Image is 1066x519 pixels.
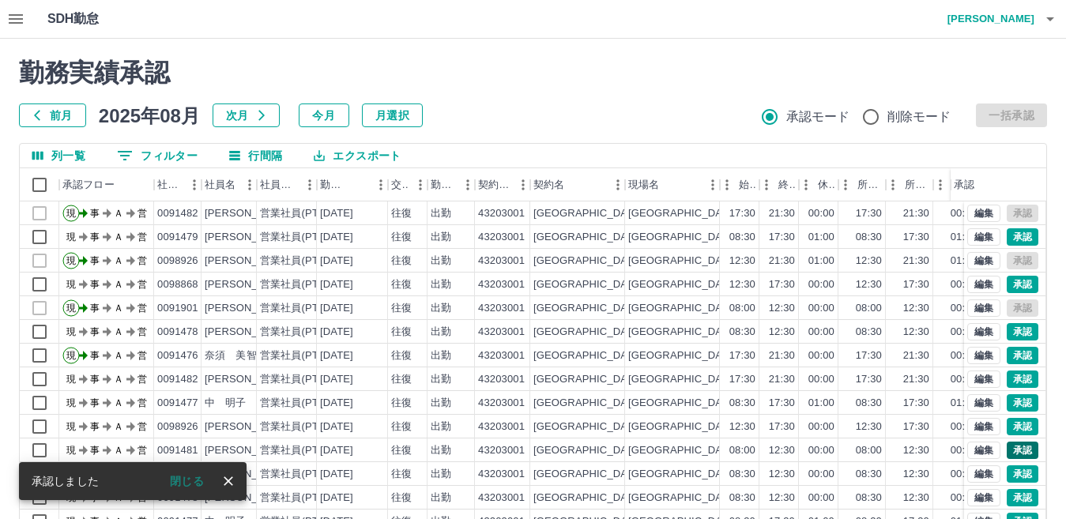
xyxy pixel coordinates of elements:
[391,348,412,363] div: 往復
[951,254,977,269] div: 01:00
[320,168,347,201] div: 勤務日
[391,301,412,316] div: 往復
[729,254,755,269] div: 12:30
[90,208,100,219] text: 事
[628,396,857,411] div: [GEOGRAPHIC_DATA]立[GEOGRAPHIC_DATA]
[320,277,353,292] div: [DATE]
[951,443,977,458] div: 00:00
[183,173,206,197] button: メニュー
[786,107,850,126] span: 承認モード
[1007,394,1038,412] button: 承認
[90,255,100,266] text: 事
[90,303,100,314] text: 事
[808,254,834,269] div: 01:00
[967,347,1000,364] button: 編集
[856,443,882,458] div: 08:00
[903,254,929,269] div: 21:30
[260,325,343,340] div: 営業社員(PT契約)
[967,252,1000,269] button: 編集
[137,326,147,337] text: 営
[114,350,123,361] text: Ａ
[967,228,1000,246] button: 編集
[217,469,240,493] button: close
[137,350,147,361] text: 営
[511,173,535,197] button: メニュー
[409,173,432,197] button: メニュー
[154,168,202,201] div: 社員番号
[157,372,198,387] div: 0091482
[32,467,99,495] div: 承認しました
[951,419,977,434] div: 00:00
[90,397,100,408] text: 事
[66,445,76,456] text: 現
[260,419,343,434] div: 営業社員(PT契約)
[729,372,755,387] div: 17:30
[66,421,76,432] text: 現
[903,372,929,387] div: 21:30
[951,348,977,363] div: 00:00
[205,396,247,411] div: 中 明子
[205,230,291,245] div: [PERSON_NAME]
[104,144,210,167] button: フィルター表示
[137,397,147,408] text: 営
[320,467,353,482] div: [DATE]
[729,467,755,482] div: 08:30
[431,168,456,201] div: 勤務区分
[157,325,198,340] div: 0091478
[90,231,100,243] text: 事
[856,254,882,269] div: 12:30
[137,421,147,432] text: 営
[903,230,929,245] div: 17:30
[808,467,834,482] div: 00:00
[456,173,480,197] button: メニュー
[533,206,642,221] div: [GEOGRAPHIC_DATA]
[260,277,343,292] div: 営業社員(PT契約)
[533,254,642,269] div: [GEOGRAPHIC_DATA]
[205,301,291,316] div: [PERSON_NAME]
[431,348,451,363] div: 出勤
[951,396,977,411] div: 01:00
[431,206,451,221] div: 出勤
[856,396,882,411] div: 08:30
[886,168,933,201] div: 所定終業
[701,173,725,197] button: メニュー
[428,168,475,201] div: 勤務区分
[838,168,886,201] div: 所定開始
[388,168,428,201] div: 交通費
[530,168,625,201] div: 契約名
[391,277,412,292] div: 往復
[533,301,642,316] div: [GEOGRAPHIC_DATA]
[114,303,123,314] text: Ａ
[729,230,755,245] div: 08:30
[799,168,838,201] div: 休憩
[769,396,795,411] div: 17:30
[217,144,295,167] button: 行間隔
[213,103,280,127] button: 次月
[320,396,353,411] div: [DATE]
[391,396,412,411] div: 往復
[720,168,759,201] div: 始業
[205,168,235,201] div: 社員名
[202,168,257,201] div: 社員名
[808,348,834,363] div: 00:00
[628,230,857,245] div: [GEOGRAPHIC_DATA]立[GEOGRAPHIC_DATA]
[478,230,525,245] div: 43203001
[475,168,530,201] div: 契約コード
[260,206,343,221] div: 営業社員(PT契約)
[66,326,76,337] text: 現
[818,168,835,201] div: 休憩
[260,168,298,201] div: 社員区分
[260,396,343,411] div: 営業社員(PT契約)
[905,168,930,201] div: 所定終業
[729,348,755,363] div: 17:30
[260,372,343,387] div: 営業社員(PT契約)
[967,489,1000,506] button: 編集
[729,419,755,434] div: 12:30
[301,144,413,167] button: エクスポート
[808,443,834,458] div: 00:00
[769,301,795,316] div: 12:30
[320,230,353,245] div: [DATE]
[1007,323,1038,340] button: 承認
[769,206,795,221] div: 21:30
[628,254,857,269] div: [GEOGRAPHIC_DATA]立[GEOGRAPHIC_DATA]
